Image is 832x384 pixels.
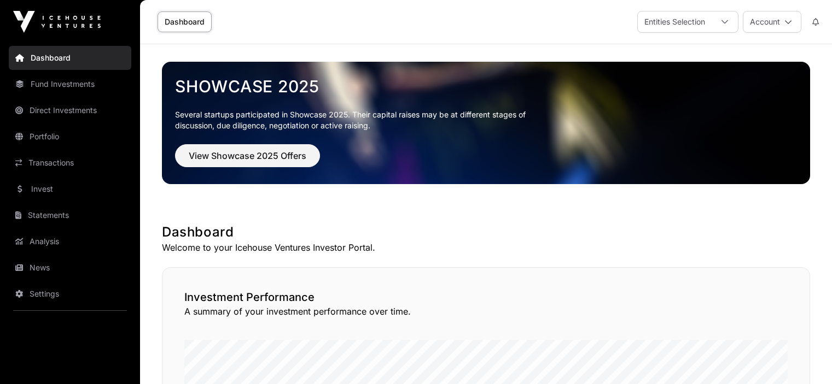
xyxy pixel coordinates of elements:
p: Several startups participated in Showcase 2025. Their capital raises may be at different stages o... [175,109,543,131]
h1: Dashboard [162,223,810,241]
a: Dashboard [9,46,131,70]
a: Dashboard [158,11,212,32]
img: Showcase 2025 [162,62,810,184]
a: Portfolio [9,125,131,149]
p: Welcome to your Icehouse Ventures Investor Portal. [162,241,810,254]
a: View Showcase 2025 Offers [175,155,320,166]
span: View Showcase 2025 Offers [189,149,306,162]
a: Showcase 2025 [175,76,797,96]
a: Transactions [9,151,131,175]
h2: Investment Performance [184,290,788,305]
button: View Showcase 2025 Offers [175,144,320,167]
a: Fund Investments [9,72,131,96]
a: Settings [9,282,131,306]
img: Icehouse Ventures Logo [13,11,101,33]
a: Statements [9,203,131,227]
a: Direct Investments [9,98,131,122]
div: Entities Selection [638,11,712,32]
a: Analysis [9,229,131,253]
button: Account [743,11,801,33]
a: Invest [9,177,131,201]
a: News [9,256,131,280]
iframe: Chat Widget [777,332,832,384]
p: A summary of your investment performance over time. [184,305,788,318]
